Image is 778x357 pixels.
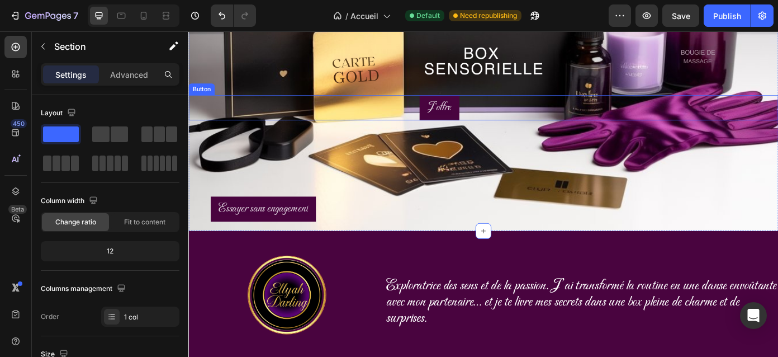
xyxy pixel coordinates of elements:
[43,243,177,259] div: 12
[55,69,87,81] p: Settings
[225,279,668,336] span: Exploratrice des sens et de la passion. J’ai transformé la routine en une danse envoûtante avec m...
[4,4,83,27] button: 7
[263,73,308,101] a: J'offre
[2,61,27,71] div: Button
[713,10,741,22] div: Publish
[54,40,146,53] p: Section
[41,312,59,322] div: Order
[704,4,751,27] button: Publish
[740,302,767,329] div: Open Intercom Messenger
[11,119,27,128] div: 450
[34,194,136,210] span: Essayer sans engagement
[41,106,78,121] div: Layout
[124,312,177,322] div: 1 col
[25,188,145,217] a: Rich Text Editor. Editing area: main
[460,11,517,21] span: Need republishing
[672,11,690,21] span: Save
[416,11,440,21] span: Default
[73,9,78,22] p: 7
[41,281,128,297] div: Columns management
[67,255,156,345] img: gempages_547859295933301904-00c9cb13-35b5-4014-b394-71dddf175a24.png
[110,69,148,81] p: Advanced
[8,205,27,214] div: Beta
[662,4,699,27] button: Save
[41,194,100,209] div: Column width
[188,31,778,357] iframe: Design area
[211,4,256,27] div: Undo/Redo
[124,217,165,227] span: Fit to content
[34,194,136,210] div: Rich Text Editor. Editing area: main
[345,10,348,22] span: /
[55,217,96,227] span: Change ratio
[350,10,378,22] span: Accueil
[272,78,299,95] span: J'offre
